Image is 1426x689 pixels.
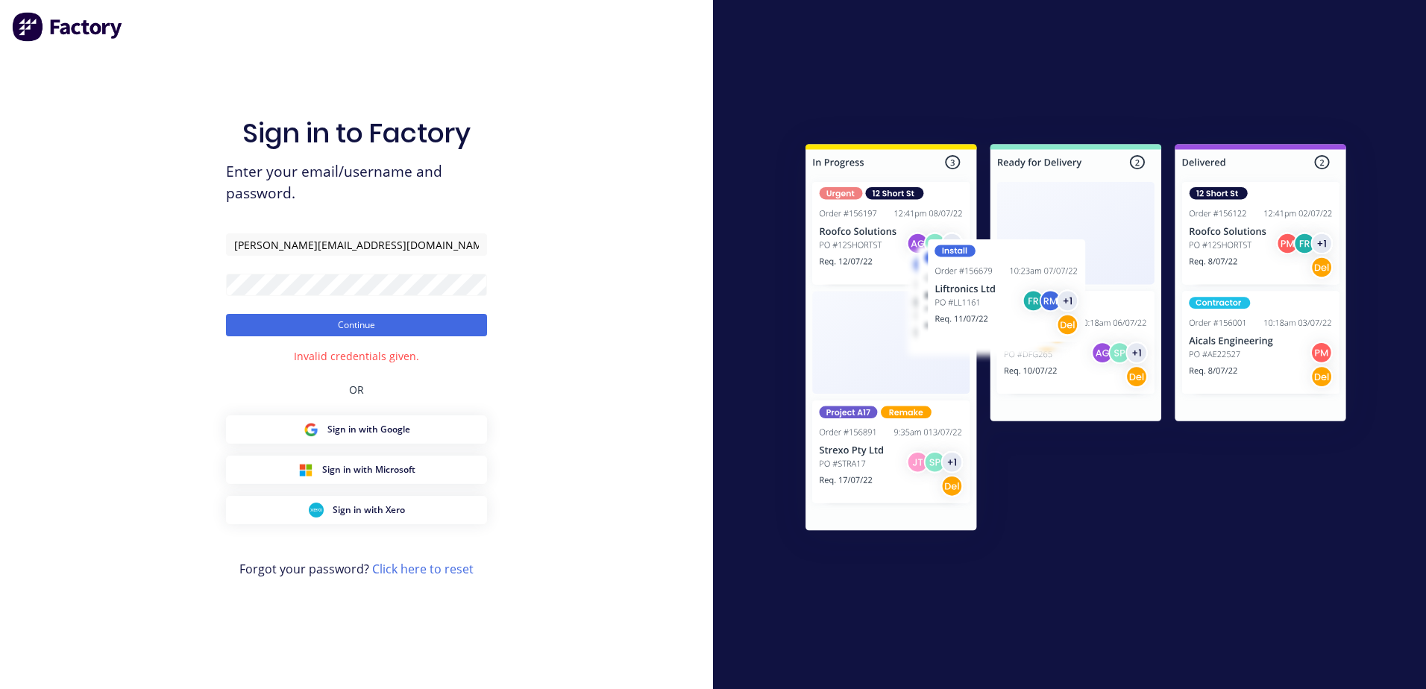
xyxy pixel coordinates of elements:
[327,423,410,436] span: Sign in with Google
[226,161,487,204] span: Enter your email/username and password.
[322,463,415,476] span: Sign in with Microsoft
[304,422,318,437] img: Google Sign in
[349,364,364,415] div: OR
[226,233,487,256] input: Email/Username
[309,503,324,517] img: Xero Sign in
[242,117,471,149] h1: Sign in to Factory
[333,503,405,517] span: Sign in with Xero
[226,314,487,336] button: Continue
[239,560,474,578] span: Forgot your password?
[226,496,487,524] button: Xero Sign inSign in with Xero
[226,456,487,484] button: Microsoft Sign inSign in with Microsoft
[372,561,474,577] a: Click here to reset
[773,114,1379,566] img: Sign in
[298,462,313,477] img: Microsoft Sign in
[226,415,487,444] button: Google Sign inSign in with Google
[12,12,124,42] img: Factory
[294,348,419,364] div: Invalid credentials given.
